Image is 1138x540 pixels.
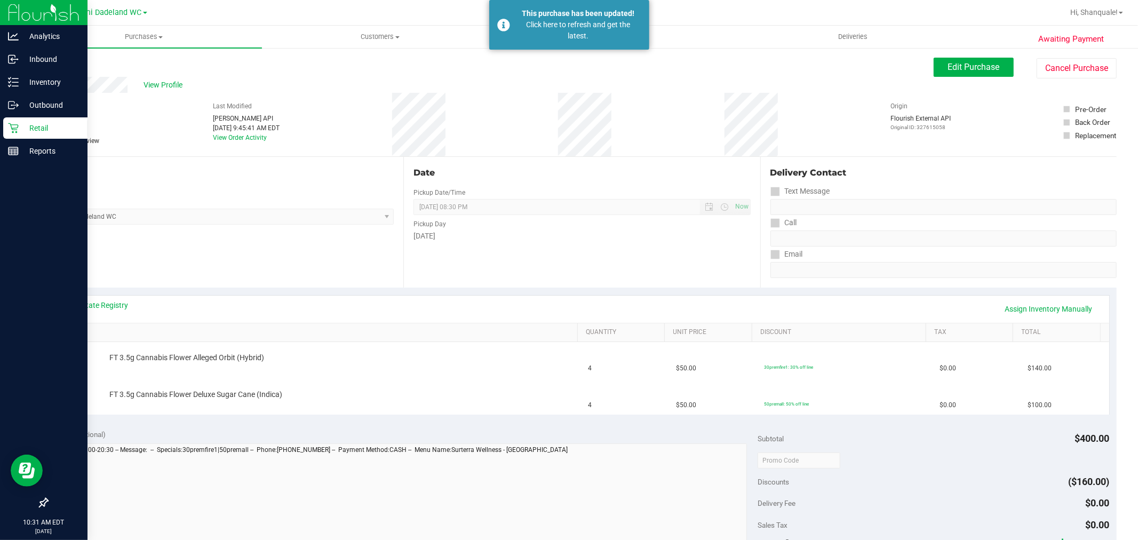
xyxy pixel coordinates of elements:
[109,390,282,400] span: FT 3.5g Cannabis Flower Deluxe Sugar Cane (Indica)
[824,32,882,42] span: Deliveries
[735,26,971,48] a: Deliveries
[413,188,465,197] label: Pickup Date/Time
[1075,117,1110,128] div: Back Order
[65,300,129,311] a: View State Registry
[770,166,1117,179] div: Delivery Contact
[1028,363,1052,374] span: $140.00
[516,8,641,19] div: This purchase has been updated!
[758,434,784,443] span: Subtotal
[760,328,922,337] a: Discount
[11,455,43,487] iframe: Resource center
[940,363,956,374] span: $0.00
[1037,58,1117,78] button: Cancel Purchase
[213,134,267,141] a: View Order Activity
[770,199,1117,215] input: Format: (999) 999-9999
[758,472,789,491] span: Discounts
[1075,104,1107,115] div: Pre-Order
[262,32,498,42] span: Customers
[1075,130,1116,141] div: Replacement
[516,19,641,42] div: Click here to refresh and get the latest.
[262,26,498,48] a: Customers
[758,521,787,529] span: Sales Tax
[19,99,83,112] p: Outbound
[673,328,748,337] a: Unit Price
[144,80,186,91] span: View Profile
[5,518,83,527] p: 10:31 AM EDT
[770,215,797,231] label: Call
[26,32,262,42] span: Purchases
[109,353,264,363] span: FT 3.5g Cannabis Flower Alleged Orbit (Hybrid)
[934,58,1014,77] button: Edit Purchase
[8,31,19,42] inline-svg: Analytics
[998,300,1100,318] a: Assign Inventory Manually
[1069,476,1110,487] span: ($160.00)
[588,400,592,410] span: 4
[758,452,840,468] input: Promo Code
[940,400,956,410] span: $0.00
[770,231,1117,247] input: Format: (999) 999-9999
[770,184,830,199] label: Text Message
[19,145,83,157] p: Reports
[588,363,592,374] span: 4
[758,499,795,507] span: Delivery Fee
[213,101,252,111] label: Last Modified
[1028,400,1052,410] span: $100.00
[586,328,660,337] a: Quantity
[890,123,951,131] p: Original ID: 327615058
[213,123,280,133] div: [DATE] 9:45:41 AM EDT
[413,231,750,242] div: [DATE]
[8,100,19,110] inline-svg: Outbound
[63,328,574,337] a: SKU
[934,328,1009,337] a: Tax
[413,219,446,229] label: Pickup Day
[948,62,1000,72] span: Edit Purchase
[213,114,280,123] div: [PERSON_NAME] API
[19,30,83,43] p: Analytics
[19,76,83,89] p: Inventory
[1038,33,1104,45] span: Awaiting Payment
[26,26,262,48] a: Purchases
[1075,433,1110,444] span: $400.00
[764,401,809,407] span: 50premall: 50% off line
[5,527,83,535] p: [DATE]
[19,122,83,134] p: Retail
[1086,519,1110,530] span: $0.00
[8,54,19,65] inline-svg: Inbound
[8,77,19,88] inline-svg: Inventory
[47,166,394,179] div: Location
[764,364,813,370] span: 30premfire1: 30% off line
[1070,8,1118,17] span: Hi, Shanquale!
[890,101,908,111] label: Origin
[8,146,19,156] inline-svg: Reports
[890,114,951,131] div: Flourish External API
[676,363,696,374] span: $50.00
[413,166,750,179] div: Date
[8,123,19,133] inline-svg: Retail
[19,53,83,66] p: Inbound
[1086,497,1110,509] span: $0.00
[1022,328,1096,337] a: Total
[770,247,803,262] label: Email
[71,8,142,17] span: Miami Dadeland WC
[676,400,696,410] span: $50.00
